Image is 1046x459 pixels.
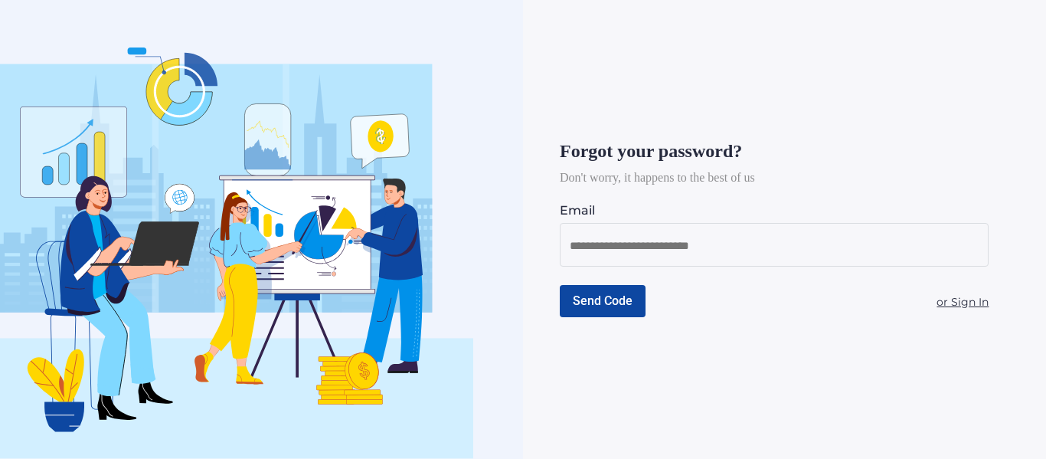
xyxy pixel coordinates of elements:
[560,285,646,317] button: Send Code
[560,171,755,184] span: Don't worry, it happens to the best of us
[936,295,989,309] u: or Sign In
[560,203,595,218] span: Email
[936,294,989,309] a: or Sign In
[573,293,633,308] span: Send Code
[560,141,742,161] span: Forgot your password?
